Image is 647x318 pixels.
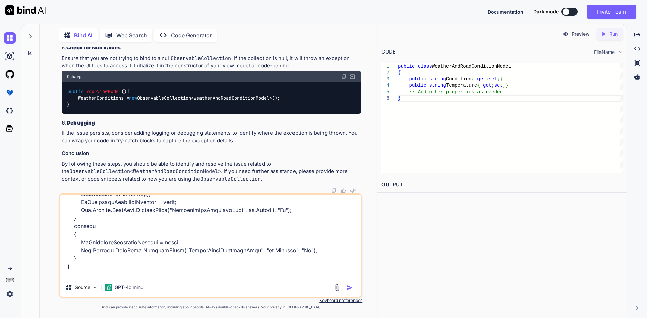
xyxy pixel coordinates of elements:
h2: OUTPUT [377,177,627,193]
button: Documentation [488,8,523,15]
img: attachment [333,284,341,291]
img: GPT-4o mini [105,284,112,291]
span: Condition [446,76,472,82]
span: set [494,83,502,88]
span: class [418,64,432,69]
span: } [505,83,508,88]
div: 2 [381,70,389,76]
span: Documentation [488,9,523,15]
p: Preview [572,31,590,37]
h3: Conclusion [62,150,361,157]
p: If the issue persists, consider adding logging or debugging statements to identify where the exce... [62,129,361,144]
strong: Check for Null Values [66,44,121,51]
span: Temperature [446,83,477,88]
span: Csharp [67,74,81,79]
p: Code Generator [171,31,212,39]
span: set [489,76,497,82]
span: YourViewModel [86,88,121,94]
span: get [477,76,486,82]
img: icon [346,284,353,291]
textarea: loremi dolor Sita ConsEctet() { adi { el (Seddoeius.TempoRincididUntutlabor()) { EtDoloremagNaali... [60,195,361,278]
img: darkCloudIdeIcon [4,105,16,116]
span: public [398,64,415,69]
p: GPT-4o min.. [115,284,143,291]
span: public [67,88,84,94]
span: get [483,83,491,88]
p: Web Search [116,31,147,39]
span: FileName [594,49,615,56]
img: Bind AI [5,5,46,15]
code: ObservableCollection [171,55,231,62]
code: ObservableCollection<WeatherAndRoadConditionModel> [69,168,221,175]
p: Bind AI [74,31,92,39]
code: ObservableCollection [200,176,261,182]
p: By following these steps, you should be able to identify and resolve the issue related to the . I... [62,160,361,183]
span: } [500,76,502,82]
span: () [67,88,127,94]
span: new [129,95,137,101]
span: ; [486,76,488,82]
p: Ensure that you are not trying to bind to a null . If the collection is null, it will throw an ex... [62,55,361,70]
img: ai-studio [4,50,16,62]
div: 4 [381,82,389,89]
img: chat [4,32,16,44]
p: Bind can provide inaccurate information, including about people. Always double-check its answers.... [59,305,362,310]
img: copy [331,188,337,193]
div: CODE [381,48,396,56]
div: 6 [381,95,389,102]
span: ; [503,83,505,88]
span: // Add other properties as needed [409,89,502,95]
div: 1 [381,63,389,70]
div: 5 [381,89,389,95]
span: WeatherAndRoadConditionModel [432,64,511,69]
span: Dark mode [533,8,559,15]
h3: 6. [62,119,361,127]
h3: 5. [62,44,361,52]
img: chevron down [617,49,623,55]
span: { [398,70,401,75]
span: ; [497,76,500,82]
img: copy [341,74,347,79]
img: dislike [350,188,356,193]
div: 3 [381,76,389,82]
span: public [409,83,426,88]
span: { [471,76,474,82]
p: Run [609,31,618,37]
img: githubLight [4,69,16,80]
img: settings [4,288,16,300]
img: premium [4,87,16,98]
p: Source [75,284,90,291]
button: Invite Team [587,5,636,19]
strong: Debugging [67,119,95,126]
img: Pick Models [92,285,98,290]
p: Keyboard preferences [59,298,362,303]
img: Open in Browser [349,74,356,80]
span: string [429,83,446,88]
img: like [341,188,346,193]
span: ; [491,83,494,88]
code: { WeatherConditions = ObservableCollection<WeatherAndRoadConditionModel>(); } [67,87,280,108]
span: } [398,96,401,101]
img: preview [563,31,569,37]
span: string [429,76,446,82]
span: public [409,76,426,82]
span: { [477,83,480,88]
